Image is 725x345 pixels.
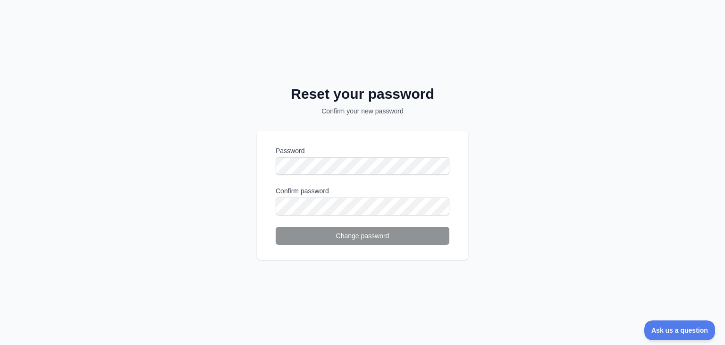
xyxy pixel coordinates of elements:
h2: Reset your password [257,86,468,103]
label: Confirm password [276,186,449,196]
label: Password [276,146,449,155]
iframe: Toggle Customer Support [644,320,716,340]
button: Change password [276,227,449,245]
p: Confirm your new password [257,106,468,116]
